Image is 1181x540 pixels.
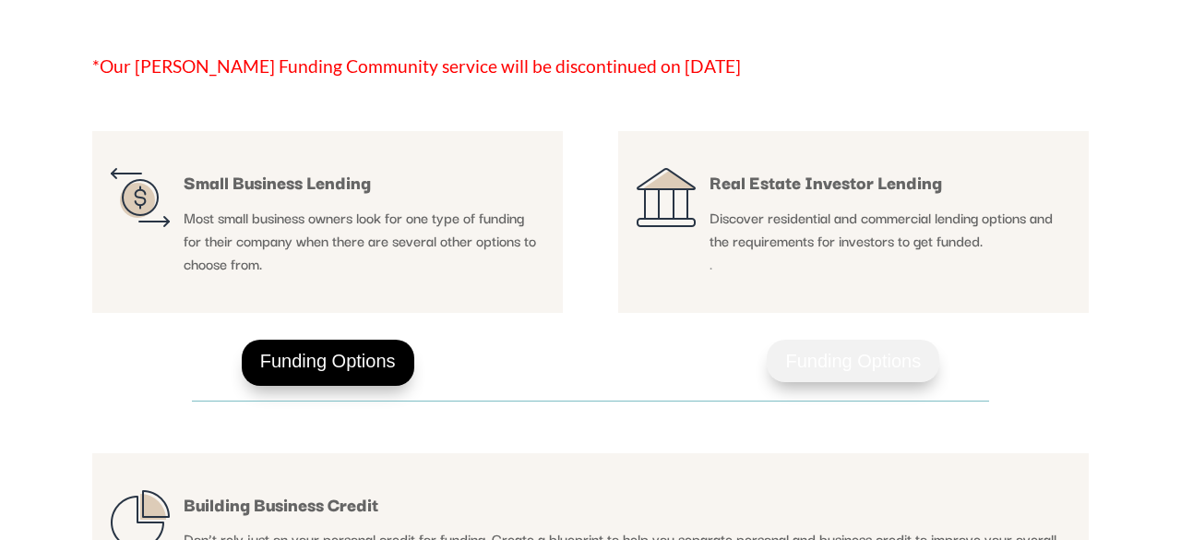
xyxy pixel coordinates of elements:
span: *Our [PERSON_NAME] Funding Community service will be discontinued on [DATE] [92,55,741,77]
p: Discover residential and commercial lending options and the requirements for investors to get fun... [710,206,1070,276]
span: Small Business Lending [184,168,371,196]
a: Funding Options [767,340,939,382]
p: Most small business owners look for one type of funding for their company when there are several ... [184,206,544,276]
span: . [710,252,712,274]
span: Building Business Credit [184,490,378,518]
a: Funding Options [242,340,414,386]
span: Real Estate Investor Lending [710,168,942,196]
